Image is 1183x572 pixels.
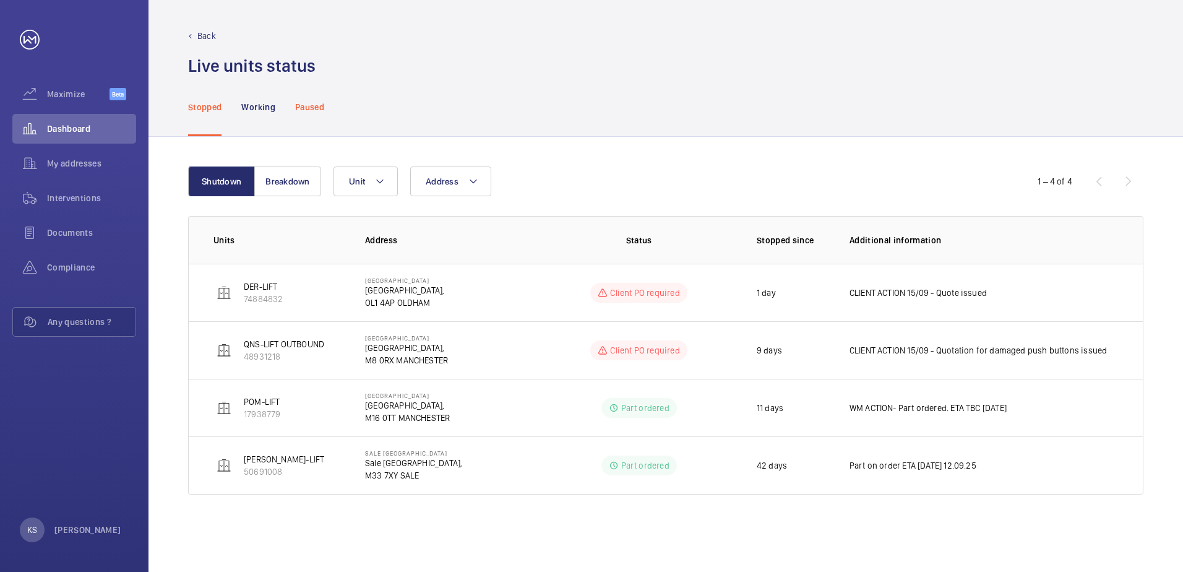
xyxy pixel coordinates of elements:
span: Beta [110,88,126,100]
p: Stopped since [757,234,830,246]
p: Additional information [850,234,1118,246]
p: 11 days [757,402,783,414]
button: Address [410,167,491,196]
p: Back [197,30,216,42]
p: DER-LIFT [244,280,283,293]
p: Status [549,234,728,246]
p: Part on order ETA [DATE] 12.09.25 [850,459,976,472]
img: elevator.svg [217,285,231,300]
span: Any questions ? [48,316,136,328]
p: QNS-LIFT OUTBOUND [244,338,324,350]
p: CLIENT ACTION 15/09 - Quote issued [850,287,987,299]
button: Shutdown [188,167,255,196]
p: Working [241,101,275,113]
h1: Live units status [188,54,316,77]
p: 74884832 [244,293,283,305]
p: [GEOGRAPHIC_DATA], [365,342,448,354]
span: Dashboard [47,123,136,135]
p: [GEOGRAPHIC_DATA] [365,277,444,284]
p: Part ordered [621,459,669,472]
p: Stopped [188,101,222,113]
p: WM ACTION- Part ordered. ETA TBC [DATE] [850,402,1007,414]
p: Client PO required [610,344,679,357]
img: elevator.svg [217,458,231,473]
img: elevator.svg [217,401,231,415]
p: Sale [GEOGRAPHIC_DATA], [365,457,462,469]
p: KS [27,524,37,536]
p: 50691008 [244,466,324,478]
p: Part ordered [621,402,669,414]
p: M33 7XY SALE [365,469,462,482]
p: Client PO required [610,287,679,299]
button: Unit [333,167,398,196]
p: 1 day [757,287,776,299]
p: CLIENT ACTION 15/09 - Quotation for damaged push buttons issued [850,344,1107,357]
p: [GEOGRAPHIC_DATA] [365,392,450,399]
img: elevator.svg [217,343,231,358]
p: 17938779 [244,408,280,420]
p: Sale [GEOGRAPHIC_DATA] [365,449,462,457]
p: Paused [295,101,324,113]
span: Documents [47,227,136,239]
p: [PERSON_NAME] [54,524,121,536]
span: My addresses [47,157,136,170]
span: Address [426,176,458,186]
span: Maximize [47,88,110,100]
p: Units [213,234,345,246]
p: [GEOGRAPHIC_DATA], [365,399,450,412]
p: M8 0RX MANCHESTER [365,354,448,366]
p: M16 0TT MANCHESTER [365,412,450,424]
span: Compliance [47,261,136,274]
p: 9 days [757,344,782,357]
button: Breakdown [254,167,321,196]
p: POM-LIFT [244,396,280,408]
p: Address [365,234,541,246]
span: Unit [349,176,365,186]
p: [GEOGRAPHIC_DATA], [365,284,444,297]
p: [GEOGRAPHIC_DATA] [365,334,448,342]
span: Interventions [47,192,136,204]
p: OL1 4AP OLDHAM [365,297,444,309]
div: 1 – 4 of 4 [1038,175,1072,188]
p: [PERSON_NAME]-LIFT [244,453,324,466]
p: 42 days [757,459,787,472]
p: 48931218 [244,350,324,363]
